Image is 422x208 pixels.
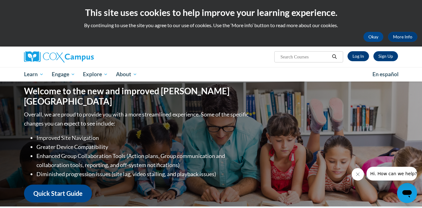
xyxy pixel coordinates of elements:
img: Cox Campus [24,51,94,62]
span: Learn [24,71,44,78]
iframe: Close message [352,168,364,181]
div: Main menu [15,67,407,82]
span: About [116,71,137,78]
li: Greater Device Compatibility [36,142,250,151]
a: Cox Campus [24,51,142,62]
a: Register [373,51,398,61]
input: Search Courses [280,53,330,61]
h1: Welcome to the new and improved [PERSON_NAME][GEOGRAPHIC_DATA] [24,86,250,107]
a: En español [368,68,403,81]
li: Enhanced Group Collaboration Tools (Action plans, Group communication and collaboration tools, re... [36,151,250,170]
p: By continuing to use the site you agree to our use of cookies. Use the ‘More info’ button to read... [5,22,417,29]
a: About [112,67,141,82]
iframe: Message from company [367,167,417,181]
button: Search [330,53,339,61]
span: Explore [83,71,108,78]
span: Engage [52,71,75,78]
li: Improved Site Navigation [36,133,250,142]
a: More Info [388,32,417,42]
p: Overall, we are proud to provide you with a more streamlined experience. Some of the specific cha... [24,110,250,128]
a: Explore [79,67,112,82]
a: Engage [48,67,79,82]
a: Log In [348,51,369,61]
a: Learn [20,67,48,82]
iframe: Button to launch messaging window [397,183,417,203]
button: Okay [363,32,383,42]
li: Diminished progression issues (site lag, video stalling, and playback issues) [36,170,250,179]
h2: This site uses cookies to help improve your learning experience. [5,6,417,19]
a: Quick Start Guide [24,185,92,202]
span: En español [372,71,399,77]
